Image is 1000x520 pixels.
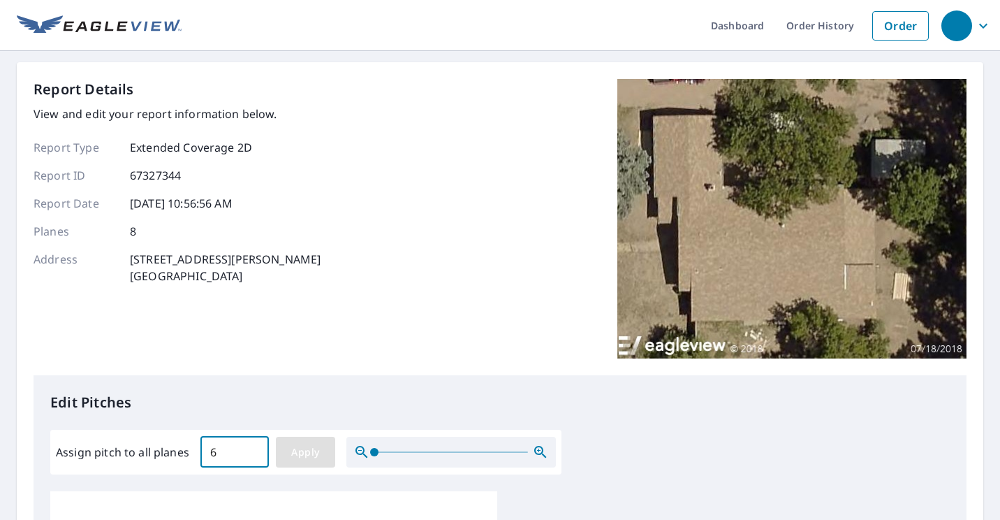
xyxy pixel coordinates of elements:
[34,195,117,212] p: Report Date
[287,444,324,461] span: Apply
[130,167,181,184] p: 67327344
[872,11,929,41] a: Order
[130,139,252,156] p: Extended Coverage 2D
[130,195,233,212] p: [DATE] 10:56:56 AM
[34,106,321,122] p: View and edit your report information below.
[34,167,117,184] p: Report ID
[617,79,966,359] img: Top image
[130,223,136,240] p: 8
[276,437,335,468] button: Apply
[34,79,134,100] p: Report Details
[50,392,950,413] p: Edit Pitches
[200,433,269,472] input: 00.0
[17,15,182,36] img: EV Logo
[130,251,321,284] p: [STREET_ADDRESS][PERSON_NAME] [GEOGRAPHIC_DATA]
[34,223,117,240] p: Planes
[56,444,189,461] label: Assign pitch to all planes
[34,251,117,284] p: Address
[34,139,117,156] p: Report Type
